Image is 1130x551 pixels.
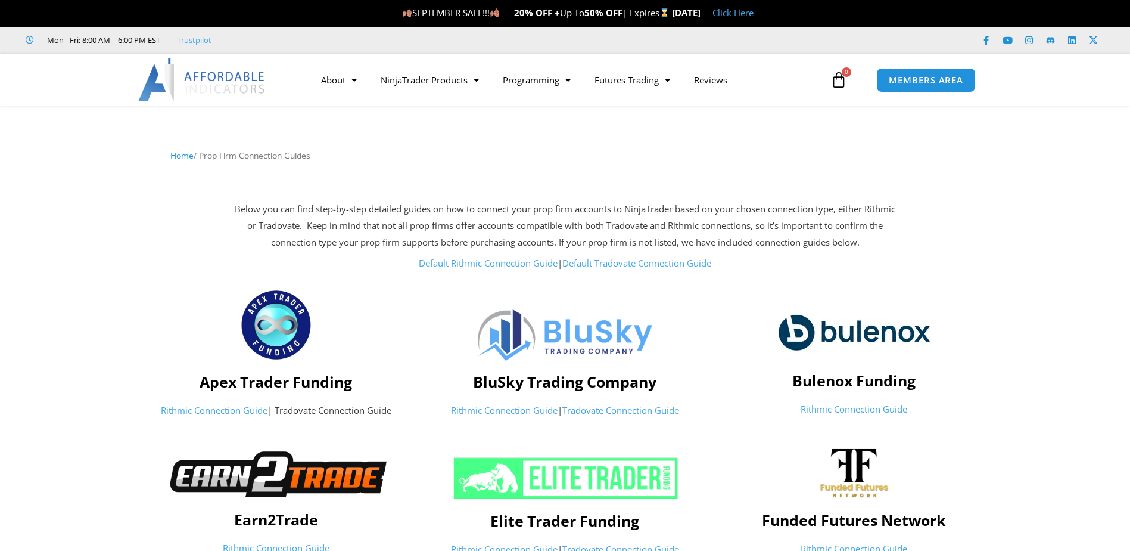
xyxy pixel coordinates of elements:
img: ETF 2024 NeonGrn 1 | Affordable Indicators – NinjaTrader [452,457,679,500]
p: | [232,255,899,272]
a: Rithmic Connection Guide [161,404,267,416]
img: Earn2TradeNB | Affordable Indicators – NinjaTrader [155,449,397,499]
img: ⌛ [660,8,669,17]
span: SEPTEMBER SALE!!! Up To | Expires [402,7,672,18]
span: 0 [842,67,851,77]
h4: Funded Futures Network [715,511,992,529]
a: Programming [491,66,583,94]
p: | Tradovate Connection Guide [138,403,415,419]
a: Rithmic Connection Guide [451,404,558,416]
strong: [DATE] [672,7,701,18]
span: Mon - Fri: 8:00 AM – 6:00 PM EST [44,33,160,47]
h4: Elite Trader Funding [427,512,703,530]
img: Logo | Affordable Indicators – NinjaTrader [478,309,652,361]
h4: Earn2Trade [138,510,415,528]
strong: 50% OFF [584,7,622,18]
a: Home [170,150,194,161]
a: Rithmic Connection Guide [801,403,907,415]
a: Trustpilot [177,33,211,47]
p: Below you can find step-by-step detailed guides on how to connect your prop firm accounts to Ninj... [232,201,899,251]
a: Reviews [682,66,739,94]
a: Click Here [712,7,754,18]
img: LogoAI | Affordable Indicators – NinjaTrader [138,58,266,101]
h4: Bulenox Funding [715,372,992,389]
img: channels4_profile | Affordable Indicators – NinjaTrader [820,448,889,499]
a: 0 [813,63,865,97]
nav: Menu [309,66,827,94]
a: Default Rithmic Connection Guide [419,257,558,269]
a: MEMBERS AREA [876,68,976,92]
strong: 20% OFF + [514,7,560,18]
img: apex_Logo1 | Affordable Indicators – NinjaTrader [240,289,312,361]
img: logo-2 | Affordable Indicators – NinjaTrader [778,305,930,360]
a: Futures Trading [583,66,682,94]
nav: Breadcrumb [170,148,960,163]
h4: BluSky Trading Company [427,373,703,391]
img: 🍂 [403,8,412,17]
h4: Apex Trader Funding [138,373,415,391]
p: | [427,403,703,419]
a: NinjaTrader Products [369,66,491,94]
a: Tradovate Connection Guide [562,404,679,416]
a: About [309,66,369,94]
img: 🍂 [490,8,499,17]
a: Default Tradovate Connection Guide [562,257,711,269]
span: MEMBERS AREA [889,76,963,85]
